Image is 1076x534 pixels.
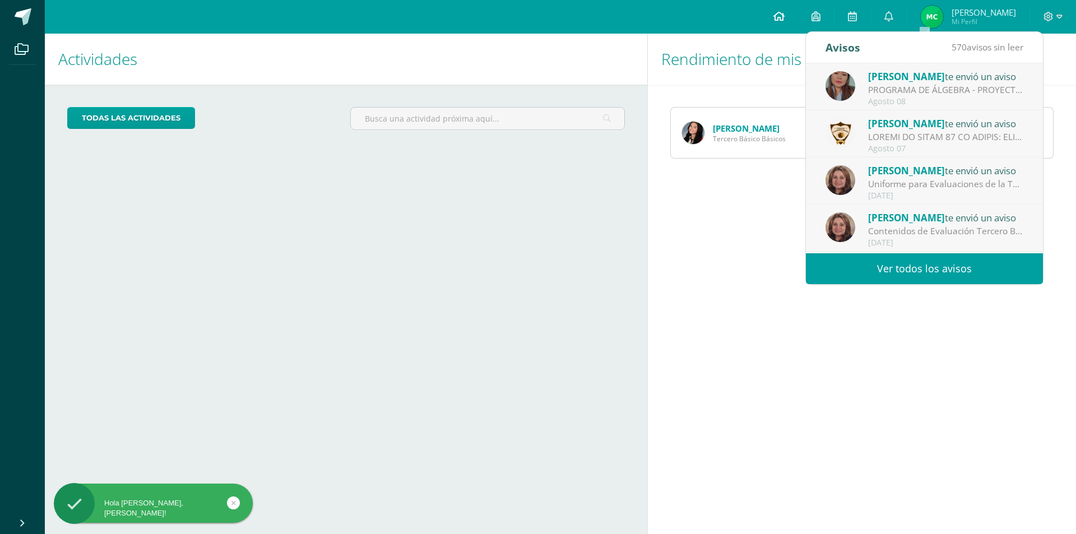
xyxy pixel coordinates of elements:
[868,69,1024,83] div: te envió un aviso
[58,34,634,85] h1: Actividades
[868,70,945,83] span: [PERSON_NAME]
[825,212,855,242] img: 6fbc26837fd78081e2202675a432dd0c.png
[868,210,1024,225] div: te envió un aviso
[952,41,967,53] span: 570
[868,164,945,177] span: [PERSON_NAME]
[868,191,1024,201] div: [DATE]
[713,123,780,134] a: [PERSON_NAME]
[868,163,1024,178] div: te envió un aviso
[868,144,1024,154] div: Agosto 07
[825,71,855,101] img: 56a73a1a4f15c79f6dbfa4a08ea075c8.png
[952,17,1016,26] span: Mi Perfil
[868,83,1024,96] div: PROGRAMA DE ÁLGEBRA - PROYECTO 7: Buena tarde, se envían las hojas de trabajo del Proyecto 7 de Á...
[868,116,1024,131] div: te envió un aviso
[868,211,945,224] span: [PERSON_NAME]
[868,117,945,130] span: [PERSON_NAME]
[868,178,1024,191] div: Uniforme para Evaluaciones de la Tercera Unidad: Recuerda que para las evaluaciones de unidad deb...
[868,225,1024,238] div: Contenidos de Evaluación Tercero Básico: Compartimos contenidos de evaluación.
[825,32,860,63] div: Avisos
[868,131,1024,143] div: CLASES EN LÍNEA 14 DE AGOSTO: COLEGIO EL SAGRADO CORAZÓN. "AÑO DE LA LUZ Y ESPERANZA" Circular 20...
[868,238,1024,248] div: [DATE]
[952,41,1023,53] span: avisos sin leer
[661,34,1063,85] h1: Rendimiento de mis hijos
[921,6,943,28] img: fa6ff619cbc76bbb270b04f69bbfe723.png
[713,134,786,143] span: Tercero Básico Básicos
[67,107,195,129] a: todas las Actividades
[806,253,1043,284] a: Ver todos los avisos
[825,165,855,195] img: 6fbc26837fd78081e2202675a432dd0c.png
[351,108,624,129] input: Busca una actividad próxima aquí...
[952,7,1016,18] span: [PERSON_NAME]
[682,122,704,144] img: 3a03baceab5bb86c40bf3e6a62add47c.png
[868,97,1024,106] div: Agosto 08
[54,498,253,518] div: Hola [PERSON_NAME], [PERSON_NAME]!
[825,118,855,148] img: a46afb417ae587891c704af89211ce97.png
